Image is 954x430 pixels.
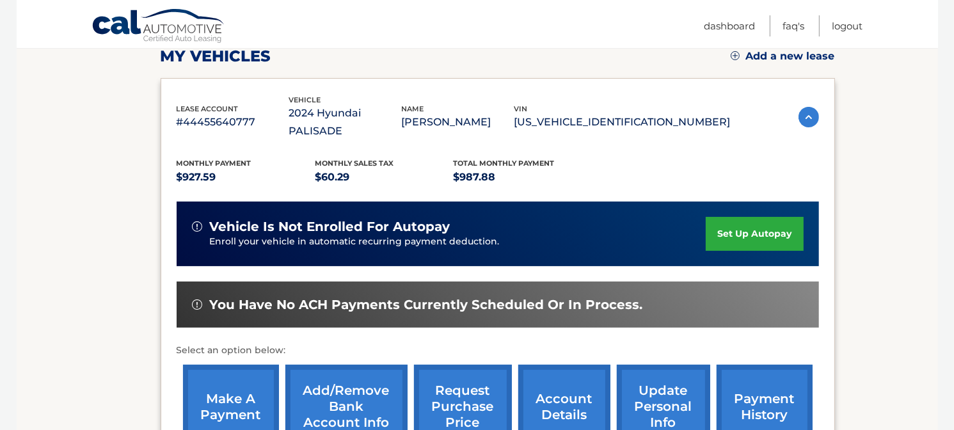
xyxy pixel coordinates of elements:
[402,104,424,113] span: name
[783,15,805,36] a: FAQ's
[315,168,454,186] p: $60.29
[210,297,643,313] span: You have no ACH payments currently scheduled or in process.
[799,107,819,127] img: accordion-active.svg
[706,217,803,251] a: set up autopay
[514,104,528,113] span: vin
[192,221,202,232] img: alert-white.svg
[454,159,555,168] span: Total Monthly Payment
[192,299,202,310] img: alert-white.svg
[315,159,394,168] span: Monthly sales Tax
[161,47,271,66] h2: my vehicles
[289,95,321,104] span: vehicle
[177,159,251,168] span: Monthly Payment
[210,235,706,249] p: Enroll your vehicle in automatic recurring payment deduction.
[402,113,514,131] p: [PERSON_NAME]
[289,104,402,140] p: 2024 Hyundai PALISADE
[832,15,863,36] a: Logout
[177,343,819,358] p: Select an option below:
[731,50,835,63] a: Add a new lease
[454,168,592,186] p: $987.88
[731,51,740,60] img: add.svg
[514,113,731,131] p: [US_VEHICLE_IDENTIFICATION_NUMBER]
[91,8,226,45] a: Cal Automotive
[177,104,239,113] span: lease account
[210,219,450,235] span: vehicle is not enrolled for autopay
[177,113,289,131] p: #44455640777
[704,15,756,36] a: Dashboard
[177,168,315,186] p: $927.59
